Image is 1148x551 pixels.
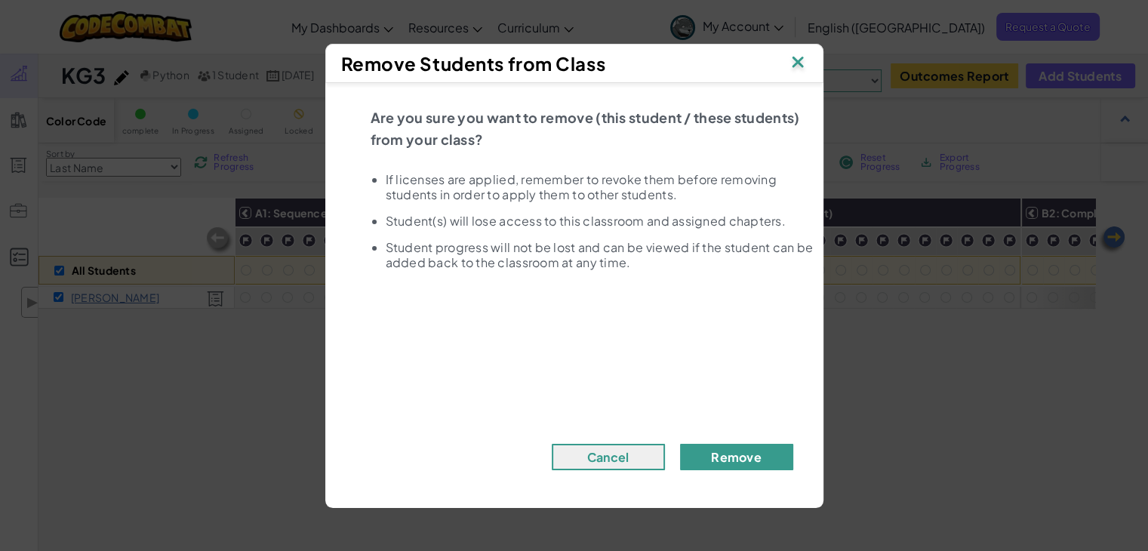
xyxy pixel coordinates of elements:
[552,444,665,470] button: Cancel
[341,52,606,75] span: Remove Students from Class
[386,172,816,202] li: If licenses are applied, remember to revoke them before removing students in order to apply them ...
[788,52,808,75] img: IconClose.svg
[386,240,816,270] li: Student progress will not be lost and can be viewed if the student can be added back to the class...
[386,214,816,229] li: Student(s) will lose access to this classroom and assigned chapters.
[371,109,800,148] span: Are you sure you want to remove (this student / these students) from your class?
[680,444,793,470] button: Remove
